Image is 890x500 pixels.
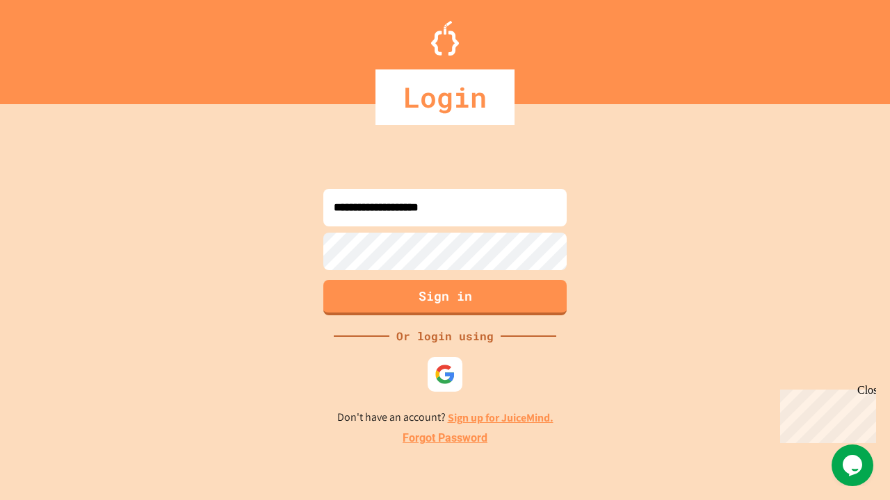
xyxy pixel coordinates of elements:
[448,410,553,425] a: Sign up for JuiceMind.
[435,364,455,385] img: google-icon.svg
[775,384,876,443] iframe: chat widget
[6,6,96,88] div: Chat with us now!Close
[832,444,876,486] iframe: chat widget
[375,69,515,125] div: Login
[431,21,459,56] img: Logo.svg
[389,328,501,344] div: Or login using
[403,430,487,447] a: Forgot Password
[323,280,567,315] button: Sign in
[337,409,553,426] p: Don't have an account?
